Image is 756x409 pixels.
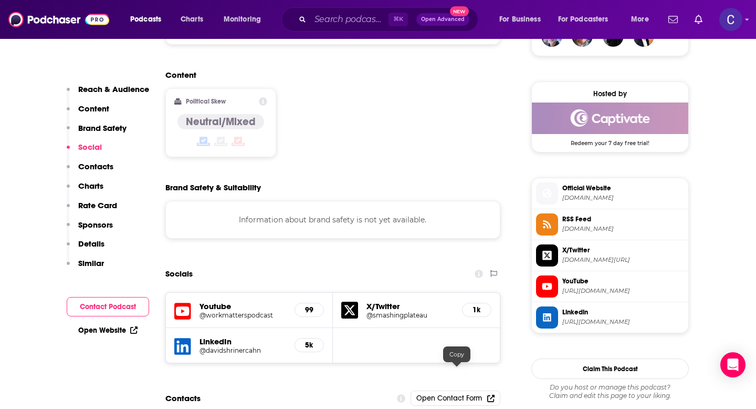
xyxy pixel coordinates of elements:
button: open menu [492,11,554,28]
span: ⌘ K [388,13,408,26]
img: User Profile [719,8,742,31]
img: Captivate Deal: Redeem your 7 day free trial! [532,103,688,134]
span: YouTube [562,277,684,286]
span: New [450,6,469,16]
h5: Youtube [199,301,286,311]
button: Details [67,239,104,258]
p: Brand Safety [78,123,127,133]
span: https://www.youtube.com/@workmatterspodcast [562,287,684,295]
span: Official Website [562,183,684,193]
a: Open Contact Form [411,391,500,406]
a: Linkedin[URL][DOMAIN_NAME] [536,306,684,329]
div: Claim and edit this page to your liking. [531,383,689,400]
p: Sponsors [78,220,113,230]
a: YouTube[URL][DOMAIN_NAME] [536,275,684,298]
h5: LinkedIn [199,336,286,346]
p: Social [78,142,102,152]
a: Captivate Deal: Redeem your 7 day free trial! [532,103,688,146]
h2: Brand Safety & Suitability [165,182,261,192]
button: open menu [624,11,662,28]
div: Open Intercom Messenger [720,352,745,377]
a: Show notifications dropdown [664,11,682,28]
h2: Political Skew [186,98,226,105]
h5: 1k [471,305,482,314]
div: Search podcasts, credits, & more... [291,7,488,32]
button: Charts [67,181,103,200]
button: open menu [216,11,275,28]
span: Redeem your 7 day free trial! [532,134,688,147]
h2: Contacts [165,388,201,408]
div: Information about brand safety is not yet available. [165,201,500,239]
button: Show profile menu [719,8,742,31]
span: Linkedin [562,308,684,317]
h2: Socials [165,264,193,284]
span: For Podcasters [558,12,608,27]
a: Open Website [78,326,138,335]
button: Rate Card [67,200,117,220]
p: Rate Card [78,200,117,210]
span: https://www.linkedin.com/in/davidshrinercahn [562,318,684,326]
a: Show notifications dropdown [690,11,707,28]
button: open menu [551,11,624,28]
h5: 99 [303,305,315,314]
button: Social [67,142,102,161]
span: Logged in as publicityxxtina [719,8,742,31]
span: smashingtheplateau.com [562,194,684,202]
span: For Business [499,12,541,27]
a: @smashingplateau [366,311,454,319]
span: RSS Feed [562,214,684,224]
h5: X/Twitter [366,301,454,311]
span: Podcasts [130,12,161,27]
button: Similar [67,258,104,278]
button: Sponsors [67,220,113,239]
button: Claim This Podcast [531,359,689,379]
span: Monitoring [224,12,261,27]
p: Reach & Audience [78,84,149,94]
a: Official Website[DOMAIN_NAME] [536,182,684,204]
a: @workmatterspodcast [199,311,286,319]
button: Reach & Audience [67,84,149,104]
span: twitter.com/smashingplateau [562,256,684,264]
a: @davidshrinercahn [199,346,286,354]
span: Charts [181,12,203,27]
p: Details [78,239,104,249]
h4: Neutral/Mixed [186,115,256,128]
h2: Content [165,70,492,80]
span: X/Twitter [562,246,684,255]
div: Copy [443,346,470,362]
a: RSS Feed[DOMAIN_NAME] [536,213,684,236]
button: Contacts [67,161,113,181]
p: Contacts [78,161,113,171]
p: Similar [78,258,104,268]
button: Contact Podcast [67,297,149,316]
img: Podchaser - Follow, Share and Rate Podcasts [8,9,109,29]
button: Brand Safety [67,123,127,142]
button: Open AdvancedNew [416,13,469,26]
input: Search podcasts, credits, & more... [310,11,388,28]
a: X/Twitter[DOMAIN_NAME][URL] [536,244,684,267]
span: Do you host or manage this podcast? [531,383,689,392]
span: Open Advanced [421,17,465,22]
span: feeds.captivate.fm [562,225,684,233]
button: open menu [123,11,175,28]
a: Charts [174,11,209,28]
button: Content [67,104,109,123]
p: Content [78,104,109,114]
h5: 5k [303,341,315,350]
p: Charts [78,181,103,191]
span: More [631,12,649,27]
div: Hosted by [532,89,688,98]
